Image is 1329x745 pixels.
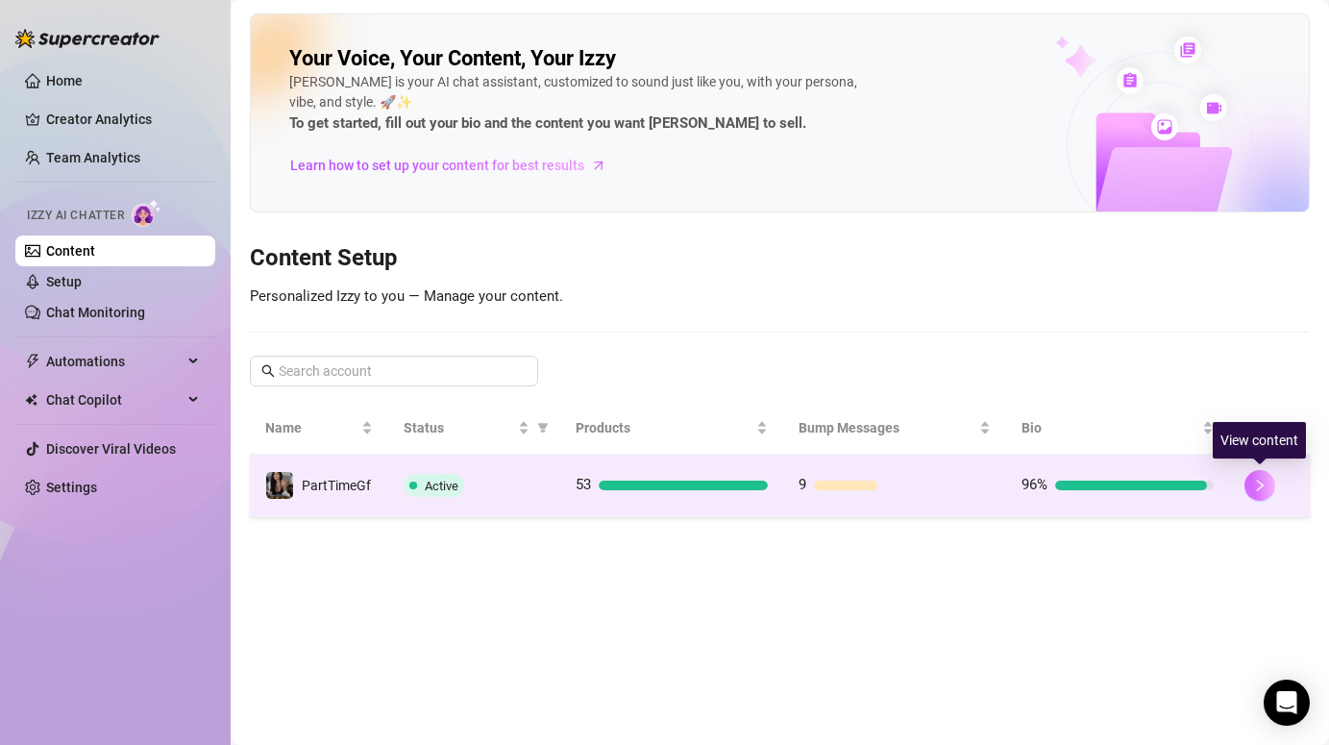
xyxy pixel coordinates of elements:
th: Bump Messages [783,402,1006,455]
input: Search account [279,360,511,382]
th: Bio [1006,402,1229,455]
span: Izzy AI Chatter [27,207,124,225]
span: PartTimeGf [302,478,371,493]
span: Name [265,417,357,438]
span: Products [576,417,752,438]
span: filter [533,413,553,442]
a: Learn how to set up your content for best results [289,150,621,181]
span: Chat Copilot [46,385,183,415]
button: right [1244,470,1275,501]
div: View content [1213,422,1306,459]
img: ai-chatter-content-library-cLFOSyPT.png [1011,15,1309,211]
th: Status [388,402,560,455]
span: right [1253,479,1267,492]
strong: To get started, fill out your bio and the content you want [PERSON_NAME] to sell. [289,114,806,132]
div: [PERSON_NAME] is your AI chat assistant, customized to sound just like you, with your persona, vi... [289,72,866,136]
span: Bio [1021,417,1198,438]
span: filter [537,422,549,434]
span: arrow-right [589,156,608,175]
a: Setup [46,274,82,289]
img: PartTimeGf [266,472,293,499]
span: Active [425,479,458,493]
span: search [261,364,275,378]
a: Team Analytics [46,150,140,165]
a: Discover Viral Videos [46,441,176,457]
span: Automations [46,346,183,377]
a: Content [46,243,95,259]
span: Learn how to set up your content for best results [290,155,584,176]
div: Open Intercom Messenger [1264,680,1310,726]
span: 9 [799,476,806,493]
a: Home [46,73,83,88]
span: Personalized Izzy to you — Manage your content. [250,287,563,305]
img: AI Chatter [132,199,161,227]
h2: Your Voice, Your Content, Your Izzy [289,45,616,72]
img: logo-BBDzfeDw.svg [15,29,160,48]
span: Status [404,417,514,438]
th: Name [250,402,388,455]
a: Chat Monitoring [46,305,145,320]
span: 53 [576,476,591,493]
span: 96% [1021,476,1047,493]
span: thunderbolt [25,354,40,369]
th: Products [560,402,783,455]
a: Settings [46,480,97,495]
a: Creator Analytics [46,104,200,135]
img: Chat Copilot [25,393,37,407]
span: Bump Messages [799,417,975,438]
h3: Content Setup [250,243,1310,274]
